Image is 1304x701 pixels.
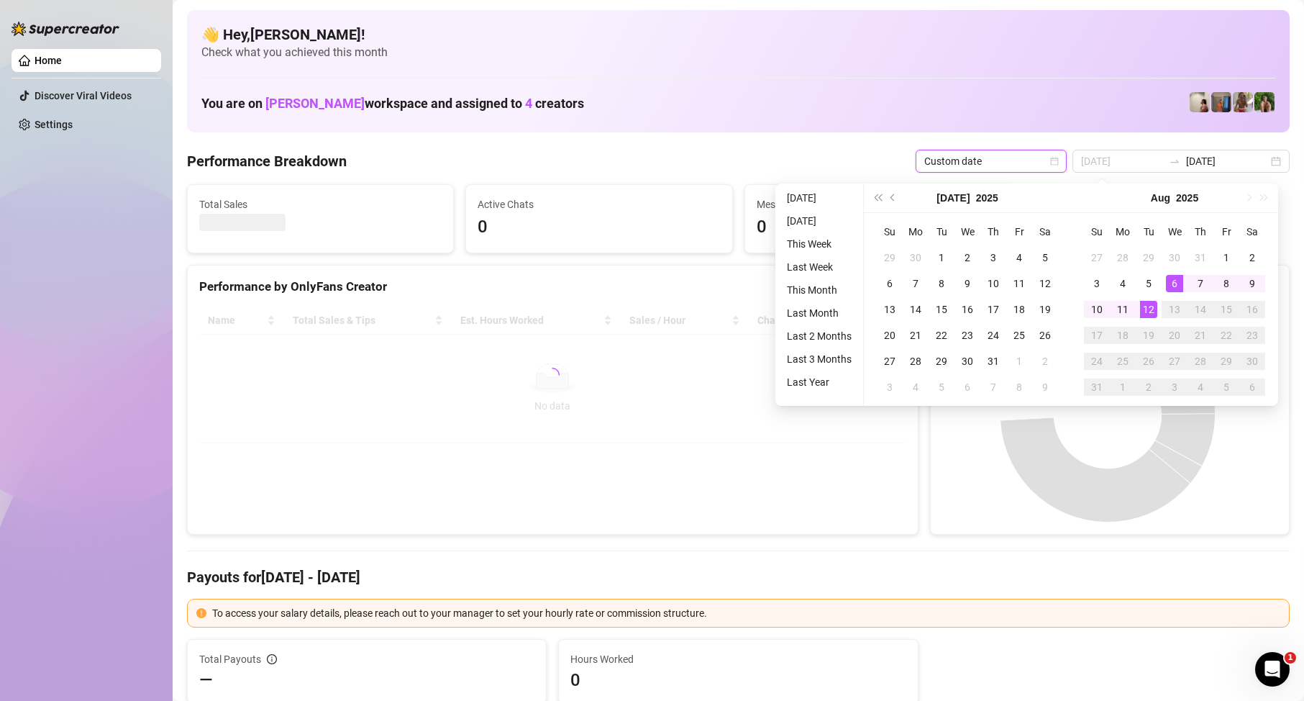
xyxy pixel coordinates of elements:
[1162,297,1187,322] td: 2025-08-13
[199,196,442,212] span: Total Sales
[954,271,980,297] td: 2025-07-09
[980,271,1006,297] td: 2025-07-10
[870,184,885,212] button: Last year (Control + left)
[187,567,1290,587] h4: Payouts for [DATE] - [DATE]
[1136,271,1162,297] td: 2025-08-05
[1114,327,1131,344] div: 18
[1218,327,1235,344] div: 22
[954,322,980,348] td: 2025-07-23
[959,353,976,370] div: 30
[199,669,213,692] span: —
[1166,327,1183,344] div: 20
[933,379,950,396] div: 5
[1151,184,1170,212] button: Choose a month
[881,301,898,318] div: 13
[929,271,954,297] td: 2025-07-08
[1190,92,1210,112] img: Ralphy
[781,258,857,276] li: Last Week
[1162,271,1187,297] td: 2025-08-06
[1006,374,1032,400] td: 2025-08-08
[954,245,980,271] td: 2025-07-02
[1084,297,1110,322] td: 2025-08-10
[1006,245,1032,271] td: 2025-07-04
[1032,271,1058,297] td: 2025-07-12
[980,219,1006,245] th: Th
[187,151,347,171] h4: Performance Breakdown
[1011,275,1028,292] div: 11
[1192,327,1209,344] div: 21
[1011,327,1028,344] div: 25
[1192,353,1209,370] div: 28
[1032,348,1058,374] td: 2025-08-02
[1110,374,1136,400] td: 2025-09-01
[903,219,929,245] th: Mo
[1176,184,1198,212] button: Choose a year
[877,245,903,271] td: 2025-06-29
[907,327,924,344] div: 21
[1187,297,1213,322] td: 2025-08-14
[1050,157,1059,166] span: calendar
[903,245,929,271] td: 2025-06-30
[1114,379,1131,396] div: 1
[1110,271,1136,297] td: 2025-08-04
[525,96,532,111] span: 4
[881,275,898,292] div: 6
[1162,348,1187,374] td: 2025-08-27
[1255,652,1290,687] iframe: Intercom live chat
[781,327,857,345] li: Last 2 Months
[1006,271,1032,297] td: 2025-07-11
[1140,275,1157,292] div: 5
[959,301,976,318] div: 16
[1239,219,1265,245] th: Sa
[903,374,929,400] td: 2025-08-04
[1239,374,1265,400] td: 2025-09-06
[1110,297,1136,322] td: 2025-08-11
[1006,297,1032,322] td: 2025-07-18
[265,96,365,111] span: [PERSON_NAME]
[1136,219,1162,245] th: Tu
[1166,353,1183,370] div: 27
[985,327,1002,344] div: 24
[1166,379,1183,396] div: 3
[929,348,954,374] td: 2025-07-29
[1140,379,1157,396] div: 2
[478,196,720,212] span: Active Chats
[1036,327,1054,344] div: 26
[881,249,898,266] div: 29
[954,297,980,322] td: 2025-07-16
[907,379,924,396] div: 4
[1239,348,1265,374] td: 2025-08-30
[1136,297,1162,322] td: 2025-08-12
[1081,153,1163,169] input: Start date
[1162,322,1187,348] td: 2025-08-20
[1032,374,1058,400] td: 2025-08-09
[1285,652,1296,664] span: 1
[1244,353,1261,370] div: 30
[1006,322,1032,348] td: 2025-07-25
[1213,245,1239,271] td: 2025-08-01
[267,654,277,664] span: info-circle
[1136,348,1162,374] td: 2025-08-26
[1239,271,1265,297] td: 2025-08-09
[1162,374,1187,400] td: 2025-09-03
[196,608,206,618] span: exclamation-circle
[478,214,720,241] span: 0
[877,348,903,374] td: 2025-07-27
[1036,301,1054,318] div: 19
[757,214,999,241] span: 0
[1011,249,1028,266] div: 4
[959,275,976,292] div: 9
[877,297,903,322] td: 2025-07-13
[1084,322,1110,348] td: 2025-08-17
[881,327,898,344] div: 20
[1088,275,1105,292] div: 3
[1036,275,1054,292] div: 12
[781,212,857,230] li: [DATE]
[985,353,1002,370] div: 31
[1032,245,1058,271] td: 2025-07-05
[877,271,903,297] td: 2025-07-06
[933,353,950,370] div: 29
[929,219,954,245] th: Tu
[1036,353,1054,370] div: 2
[881,353,898,370] div: 27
